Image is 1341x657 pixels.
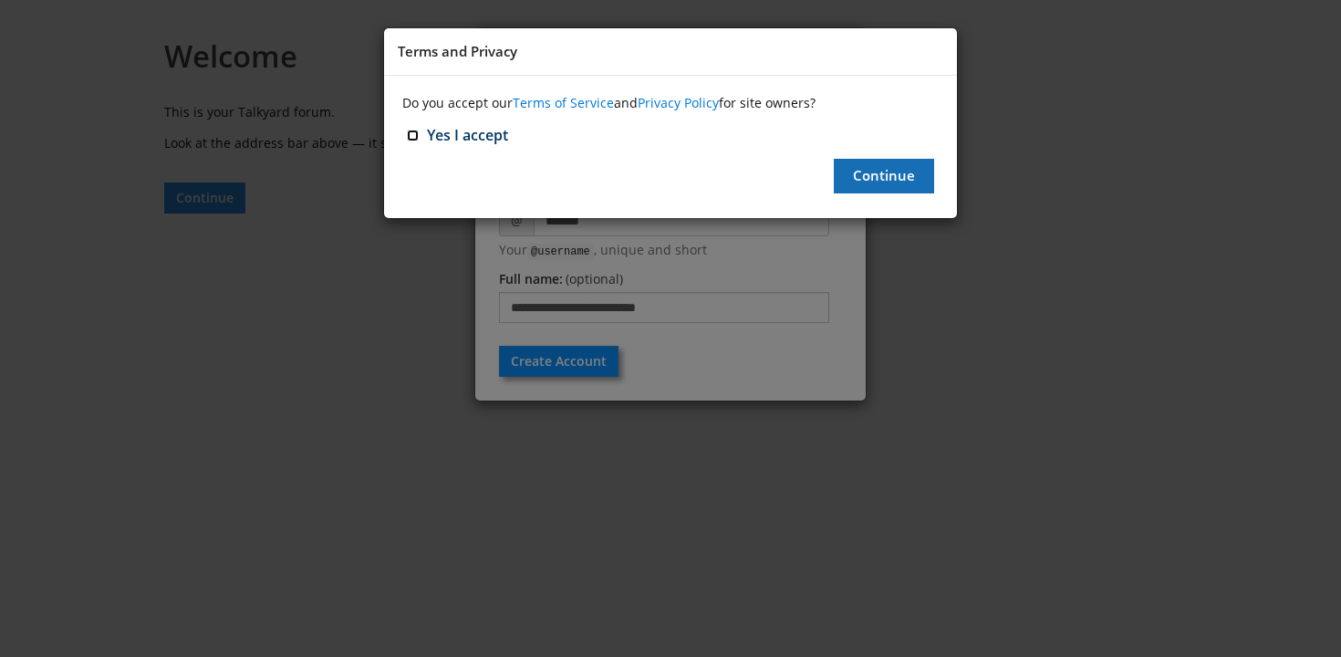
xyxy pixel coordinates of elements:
[638,94,719,111] a: Privacy Policy
[834,159,934,193] button: Continue
[398,42,943,61] h4: Terms and Privacy
[513,94,614,111] a: Terms of Service
[407,130,419,141] input: Yes I accept
[421,120,513,150] label: Yes I accept
[402,94,939,112] p: Do you accept our and for site owners?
